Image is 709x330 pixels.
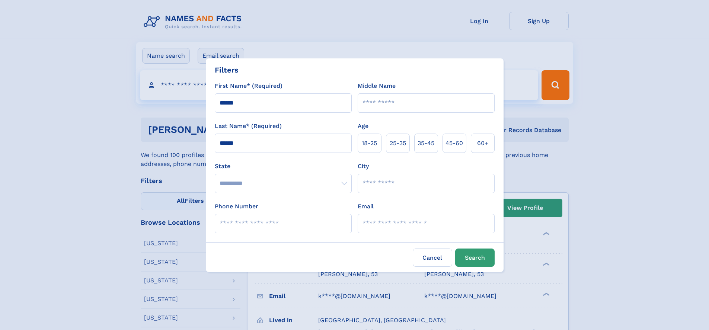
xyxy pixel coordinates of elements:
span: 60+ [477,139,488,148]
button: Search [455,249,495,267]
label: Age [358,122,368,131]
label: Last Name* (Required) [215,122,282,131]
label: Email [358,202,374,211]
label: State [215,162,352,171]
div: Filters [215,64,239,76]
label: Middle Name [358,81,396,90]
span: 45‑60 [445,139,463,148]
label: City [358,162,369,171]
span: 25‑35 [390,139,406,148]
span: 18‑25 [362,139,377,148]
label: Phone Number [215,202,258,211]
span: 35‑45 [418,139,434,148]
label: First Name* (Required) [215,81,282,90]
label: Cancel [413,249,452,267]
